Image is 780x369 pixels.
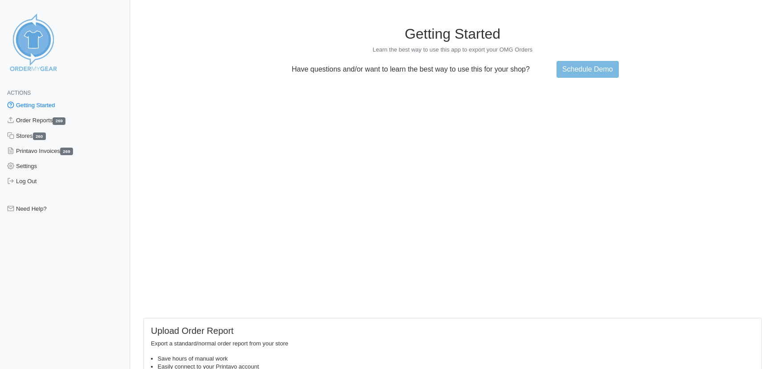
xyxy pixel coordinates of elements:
[33,132,46,140] span: 260
[286,65,535,73] p: Have questions and/or want to learn the best way to use this for your shop?
[151,340,754,348] p: Export a standard/normal order report from your store
[151,325,754,336] h5: Upload Order Report
[60,148,73,155] span: 269
[158,355,754,363] li: Save hours of manual work
[7,90,31,96] span: Actions
[143,46,762,54] p: Learn the best way to use this app to export your OMG Orders
[143,25,762,42] h1: Getting Started
[53,117,65,125] span: 269
[557,61,619,78] a: Schedule Demo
